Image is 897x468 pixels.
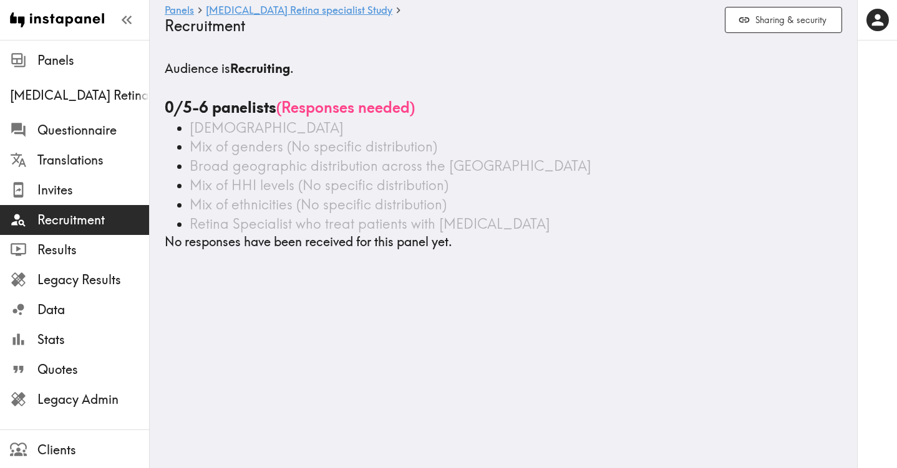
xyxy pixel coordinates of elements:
[37,301,149,318] span: Data
[165,60,842,77] h5: Audience is .
[230,60,290,76] b: Recruiting
[37,122,149,139] span: Questionnaire
[165,60,842,251] div: No responses have been received for this panel yet.
[10,87,149,104] div: Macular Telangiectasia Retina specialist Study
[276,98,415,117] span: ( Responses needed )
[190,196,447,213] span: Mix of ethnicities (No specific distribution)
[37,181,149,199] span: Invites
[190,215,550,232] span: Retina Specialist who treat patients with [MEDICAL_DATA]
[725,7,842,34] button: Sharing & security
[10,87,149,104] span: [MEDICAL_DATA] Retina specialist Study
[165,98,276,117] b: 0/5-6 panelists
[37,391,149,408] span: Legacy Admin
[206,5,392,17] a: [MEDICAL_DATA] Retina specialist Study
[37,271,149,289] span: Legacy Results
[165,5,194,17] a: Panels
[190,119,344,136] span: [DEMOGRAPHIC_DATA]
[37,331,149,348] span: Stats
[37,52,149,69] span: Panels
[190,138,437,155] span: Mix of genders (No specific distribution)
[37,361,149,378] span: Quotes
[37,151,149,169] span: Translations
[37,211,149,229] span: Recruitment
[190,157,591,174] span: Broad geographic distribution across the [GEOGRAPHIC_DATA]
[37,241,149,259] span: Results
[165,17,715,35] h4: Recruitment
[190,176,448,194] span: Mix of HHI levels (No specific distribution)
[37,441,149,459] span: Clients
